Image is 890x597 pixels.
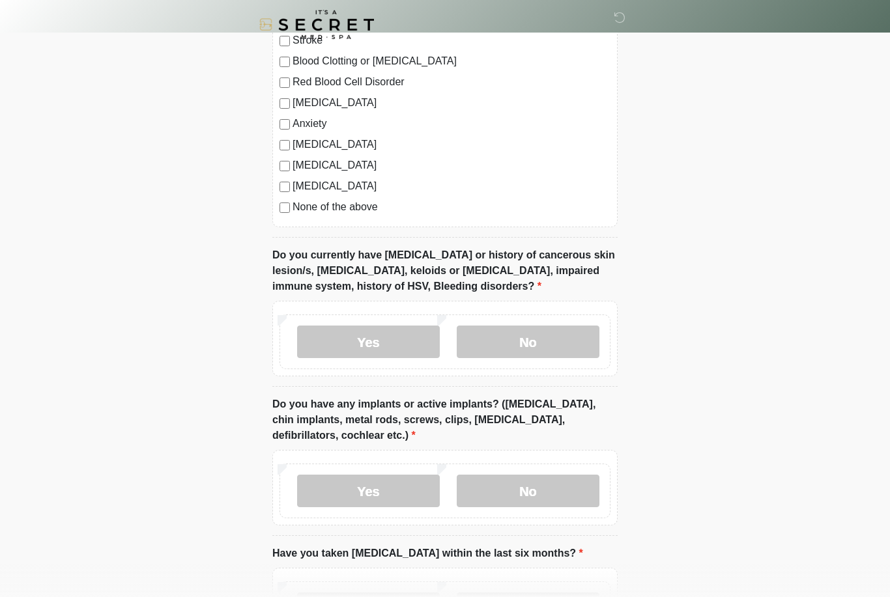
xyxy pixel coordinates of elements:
[293,53,610,69] label: Blood Clotting or [MEDICAL_DATA]
[272,247,618,294] label: Do you currently have [MEDICAL_DATA] or history of cancerous skin lesion/s, [MEDICAL_DATA], keloi...
[280,77,290,88] input: Red Blood Cell Disorder
[293,116,610,132] label: Anxiety
[457,326,599,358] label: No
[280,161,290,171] input: [MEDICAL_DATA]
[297,475,440,507] label: Yes
[259,10,374,39] img: It's A Secret Med Spa Logo
[293,199,610,215] label: None of the above
[457,475,599,507] label: No
[293,137,610,152] label: [MEDICAL_DATA]
[293,74,610,90] label: Red Blood Cell Disorder
[293,158,610,173] label: [MEDICAL_DATA]
[280,57,290,67] input: Blood Clotting or [MEDICAL_DATA]
[280,119,290,130] input: Anxiety
[280,182,290,192] input: [MEDICAL_DATA]
[297,326,440,358] label: Yes
[280,140,290,150] input: [MEDICAL_DATA]
[280,98,290,109] input: [MEDICAL_DATA]
[272,396,618,443] label: Do you have any implants or active implants? ([MEDICAL_DATA], chin implants, metal rods, screws, ...
[272,546,583,561] label: Have you taken [MEDICAL_DATA] within the last six months?
[280,202,290,213] input: None of the above
[293,95,610,111] label: [MEDICAL_DATA]
[293,178,610,194] label: [MEDICAL_DATA]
